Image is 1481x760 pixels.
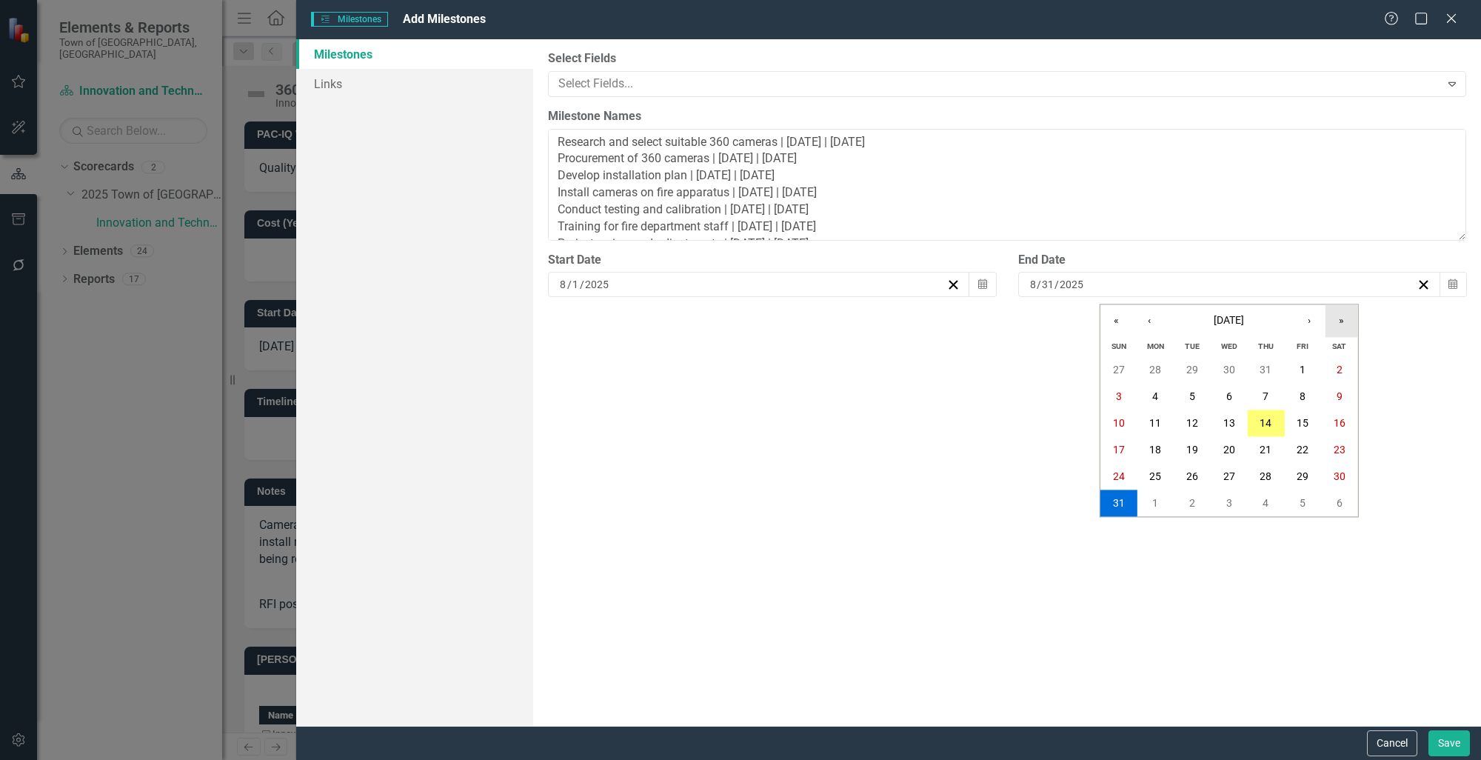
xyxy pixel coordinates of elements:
[1221,342,1237,352] abbr: Wednesday
[1300,391,1306,403] abbr: August 8, 2025
[1211,384,1248,410] button: August 6, 2025
[1041,277,1054,292] input: dd
[1137,384,1174,410] button: August 4, 2025
[580,278,584,291] span: /
[1321,410,1358,437] button: August 16, 2025
[1297,342,1308,352] abbr: Friday
[1211,464,1248,490] button: August 27, 2025
[1211,410,1248,437] button: August 13, 2025
[296,69,533,99] a: Links
[1054,278,1059,291] span: /
[1018,252,1466,269] div: End Date
[1284,490,1321,517] button: September 5, 2025
[1321,490,1358,517] button: September 6, 2025
[1223,444,1235,456] abbr: August 20, 2025
[1185,342,1200,352] abbr: Tuesday
[1284,437,1321,464] button: August 22, 2025
[1297,444,1308,456] abbr: August 22, 2025
[1100,437,1137,464] button: August 17, 2025
[1149,444,1161,456] abbr: August 18, 2025
[1226,391,1232,403] abbr: August 6, 2025
[1113,418,1125,430] abbr: August 10, 2025
[1186,418,1198,430] abbr: August 12, 2025
[1260,418,1271,430] abbr: August 14, 2025
[1300,498,1306,510] abbr: September 5, 2025
[1113,444,1125,456] abbr: August 17, 2025
[1337,391,1343,403] abbr: August 9, 2025
[1100,464,1137,490] button: August 24, 2025
[1100,384,1137,410] button: August 3, 2025
[1300,364,1306,376] abbr: August 1, 2025
[1166,304,1293,337] button: [DATE]
[1284,384,1321,410] button: August 8, 2025
[1321,384,1358,410] button: August 9, 2025
[1189,391,1195,403] abbr: August 5, 2025
[1149,364,1161,376] abbr: July 28, 2025
[1263,391,1268,403] abbr: August 7, 2025
[1284,357,1321,384] button: August 1, 2025
[1137,437,1174,464] button: August 18, 2025
[1152,498,1158,510] abbr: September 1, 2025
[1321,437,1358,464] button: August 23, 2025
[1100,357,1137,384] button: July 27, 2025
[1284,464,1321,490] button: August 29, 2025
[1137,410,1174,437] button: August 11, 2025
[1186,444,1198,456] abbr: August 19, 2025
[1248,437,1285,464] button: August 21, 2025
[1174,357,1211,384] button: July 29, 2025
[1111,342,1126,352] abbr: Sunday
[1113,364,1125,376] abbr: July 27, 2025
[1037,278,1041,291] span: /
[1149,471,1161,483] abbr: August 25, 2025
[1293,304,1325,337] button: ›
[1186,471,1198,483] abbr: August 26, 2025
[567,278,572,291] span: /
[1113,471,1125,483] abbr: August 24, 2025
[1248,490,1285,517] button: September 4, 2025
[1332,342,1346,352] abbr: Saturday
[1284,410,1321,437] button: August 15, 2025
[548,252,996,269] div: Start Date
[403,12,486,26] span: Add Milestones
[1334,471,1345,483] abbr: August 30, 2025
[1223,418,1235,430] abbr: August 13, 2025
[1263,498,1268,510] abbr: September 4, 2025
[1248,410,1285,437] button: August 14, 2025
[1321,464,1358,490] button: August 30, 2025
[1147,342,1164,352] abbr: Monday
[1174,464,1211,490] button: August 26, 2025
[1211,490,1248,517] button: September 3, 2025
[1337,364,1343,376] abbr: August 2, 2025
[1174,384,1211,410] button: August 5, 2025
[1260,364,1271,376] abbr: July 31, 2025
[1113,498,1125,510] abbr: August 31, 2025
[1260,471,1271,483] abbr: August 28, 2025
[1297,418,1308,430] abbr: August 15, 2025
[1137,490,1174,517] button: September 1, 2025
[1260,444,1271,456] abbr: August 21, 2025
[1321,357,1358,384] button: August 2, 2025
[1248,357,1285,384] button: July 31, 2025
[1100,304,1133,337] button: «
[1325,304,1358,337] button: »
[1029,277,1037,292] input: mm
[1337,498,1343,510] abbr: September 6, 2025
[1189,498,1195,510] abbr: September 2, 2025
[1137,357,1174,384] button: July 28, 2025
[296,39,533,69] a: Milestones
[1334,418,1345,430] abbr: August 16, 2025
[1149,418,1161,430] abbr: August 11, 2025
[1297,471,1308,483] abbr: August 29, 2025
[548,108,1466,125] label: Milestone Names
[548,129,1466,241] textarea: Research and select suitable 360 cameras | [DATE] | [DATE] Procurement of 360 cameras | [DATE] | ...
[1174,410,1211,437] button: August 12, 2025
[1137,464,1174,490] button: August 25, 2025
[1100,490,1137,517] button: August 31, 2025
[1174,490,1211,517] button: September 2, 2025
[1248,384,1285,410] button: August 7, 2025
[1186,364,1198,376] abbr: July 29, 2025
[1152,391,1158,403] abbr: August 4, 2025
[1226,498,1232,510] abbr: September 3, 2025
[1223,364,1235,376] abbr: July 30, 2025
[1211,357,1248,384] button: July 30, 2025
